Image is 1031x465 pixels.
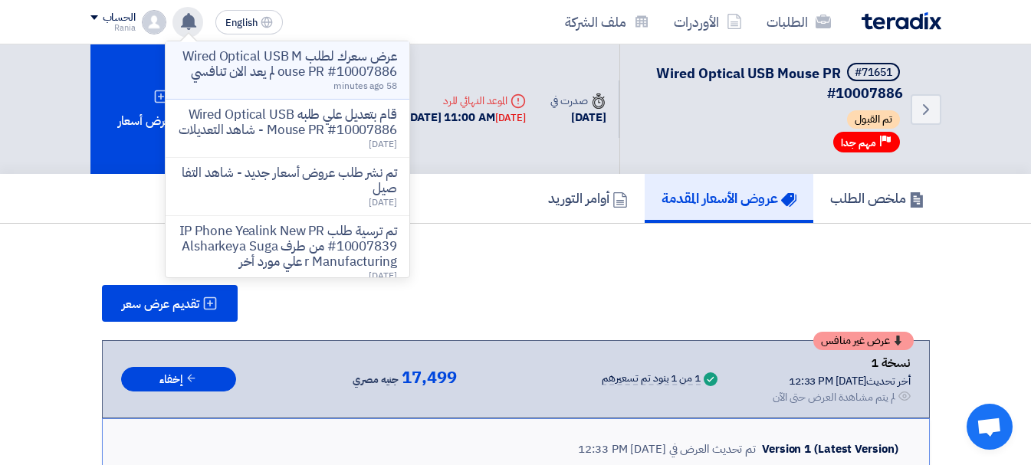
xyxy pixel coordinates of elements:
[369,137,396,151] span: [DATE]
[662,189,796,207] h5: عروض الأسعار المقدمة
[830,189,924,207] h5: ملخص الطلب
[841,136,876,150] span: مهم جدا
[773,353,911,373] div: نسخة 1
[847,110,900,129] span: تم القبول
[369,195,396,209] span: [DATE]
[369,269,396,283] span: [DATE]
[402,368,456,387] span: 17,499
[406,93,526,109] div: الموعد النهائي للرد
[645,174,813,223] a: عروض الأسعار المقدمة
[550,109,606,126] div: [DATE]
[122,298,199,310] span: تقديم عرض سعر
[406,109,526,126] div: [DATE] 11:00 AM
[754,4,843,40] a: الطلبات
[178,165,397,196] p: تم نشر طلب عروض أسعار جديد - شاهد التفاصيل
[548,189,628,207] h5: أوامر التوريد
[495,110,526,126] div: [DATE]
[821,336,890,346] span: عرض غير منافس
[578,440,756,458] div: تم تحديث العرض في [DATE] 12:33 PM
[121,367,236,392] button: إخفاء
[656,63,903,103] span: Wired Optical USB Mouse PR #10007886
[333,79,397,93] span: 58 minutes ago
[773,373,911,389] div: أخر تحديث [DATE] 12:33 PM
[773,389,895,405] div: لم يتم مشاهدة العرض حتى الآن
[662,4,754,40] a: الأوردرات
[90,24,136,32] div: Rania
[602,373,701,385] div: 1 من 1 بنود تم تسعيرهم
[967,404,1013,450] div: دردشة مفتوحة
[553,4,662,40] a: ملف الشركة
[862,12,941,30] img: Teradix logo
[531,174,645,223] a: أوامر التوريد
[762,440,898,458] div: Version 1 (Latest Version)
[90,44,228,174] div: تقديم عرض أسعار
[102,285,238,322] button: تقديم عرض سعر
[178,224,397,270] p: تم ترسية طلب IP Phone Yealink New PR #10007839 من طرف Alsharkeya Sugar Manufacturing علي مورد أخر
[813,174,941,223] a: ملخص الطلب
[639,63,903,103] h5: Wired Optical USB Mouse PR #10007886
[142,10,166,34] img: profile_test.png
[550,93,606,109] div: صدرت في
[855,67,892,78] div: #71651
[178,49,397,80] p: عرض سعرك لطلب Wired Optical USB Mouse PR #10007886 لم يعد الان تنافسي
[215,10,283,34] button: English
[225,18,258,28] span: English
[103,11,136,25] div: الحساب
[178,107,397,138] p: قام بتعديل علي طلبه Wired Optical USB Mouse PR #10007886 - شاهد التعديلات
[353,371,399,389] span: جنيه مصري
